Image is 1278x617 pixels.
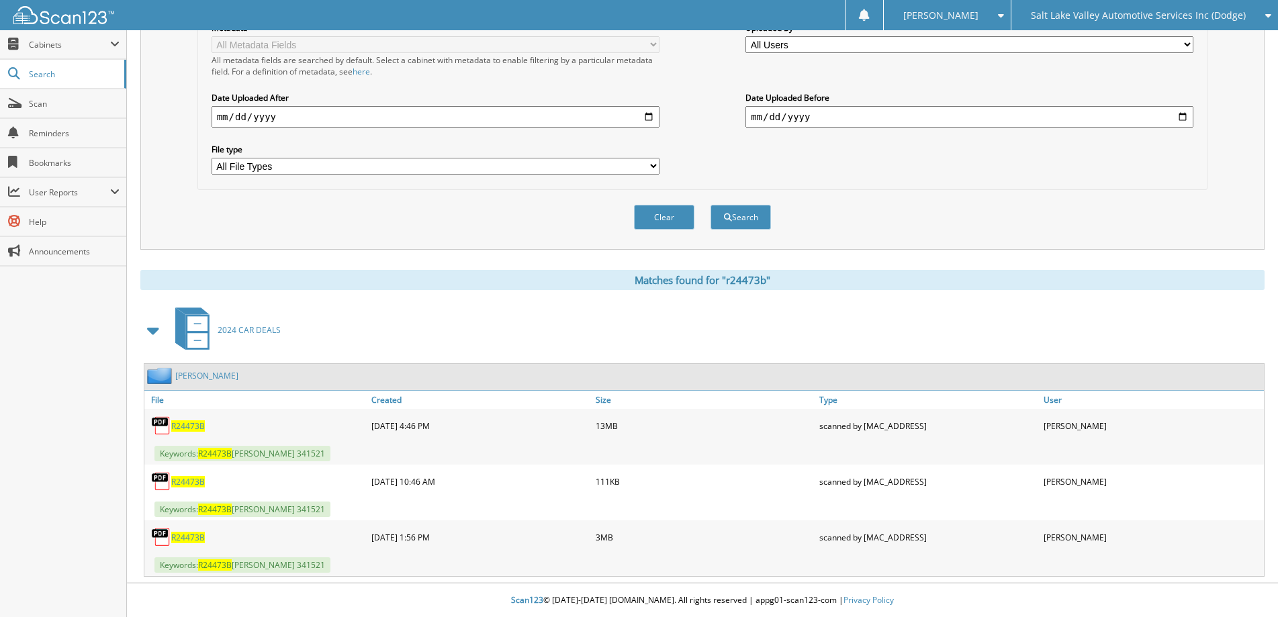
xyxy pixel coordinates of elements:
[816,391,1040,409] a: Type
[1040,524,1264,551] div: [PERSON_NAME]
[634,205,694,230] button: Clear
[903,11,978,19] span: [PERSON_NAME]
[212,144,659,155] label: File type
[29,68,118,80] span: Search
[147,367,175,384] img: folder2.png
[154,446,330,461] span: Keywords: [PERSON_NAME] 341521
[198,448,232,459] span: R24473B
[140,270,1265,290] div: Matches found for "r24473b"
[843,594,894,606] a: Privacy Policy
[154,502,330,517] span: Keywords: [PERSON_NAME] 341521
[29,216,120,228] span: Help
[29,187,110,198] span: User Reports
[511,594,543,606] span: Scan123
[592,468,816,495] div: 111KB
[218,324,281,336] span: 2024 CAR DEALS
[29,157,120,169] span: Bookmarks
[212,54,659,77] div: All metadata fields are searched by default. Select a cabinet with metadata to enable filtering b...
[1040,468,1264,495] div: [PERSON_NAME]
[745,92,1193,103] label: Date Uploaded Before
[592,412,816,439] div: 13MB
[151,471,171,491] img: PDF.png
[171,476,205,487] a: R24473B
[745,106,1193,128] input: end
[13,6,114,24] img: scan123-logo-white.svg
[353,66,370,77] a: here
[154,557,330,573] span: Keywords: [PERSON_NAME] 341521
[171,532,205,543] a: R24473B
[171,420,205,432] a: R24473B
[198,504,232,515] span: R24473B
[29,98,120,109] span: Scan
[816,524,1040,551] div: scanned by [MAC_ADDRESS]
[1211,553,1278,617] iframe: Chat Widget
[29,246,120,257] span: Announcements
[29,39,110,50] span: Cabinets
[816,412,1040,439] div: scanned by [MAC_ADDRESS]
[151,527,171,547] img: PDF.png
[816,468,1040,495] div: scanned by [MAC_ADDRESS]
[368,412,592,439] div: [DATE] 4:46 PM
[127,584,1278,617] div: © [DATE]-[DATE] [DOMAIN_NAME]. All rights reserved | appg01-scan123-com |
[368,524,592,551] div: [DATE] 1:56 PM
[167,303,281,357] a: 2024 CAR DEALS
[175,370,238,381] a: [PERSON_NAME]
[711,205,771,230] button: Search
[212,106,659,128] input: start
[212,92,659,103] label: Date Uploaded After
[368,391,592,409] a: Created
[1031,11,1246,19] span: Salt Lake Valley Automotive Services Inc (Dodge)
[592,524,816,551] div: 3MB
[1040,412,1264,439] div: [PERSON_NAME]
[1040,391,1264,409] a: User
[198,559,232,571] span: R24473B
[592,391,816,409] a: Size
[29,128,120,139] span: Reminders
[144,391,368,409] a: File
[151,416,171,436] img: PDF.png
[368,468,592,495] div: [DATE] 10:46 AM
